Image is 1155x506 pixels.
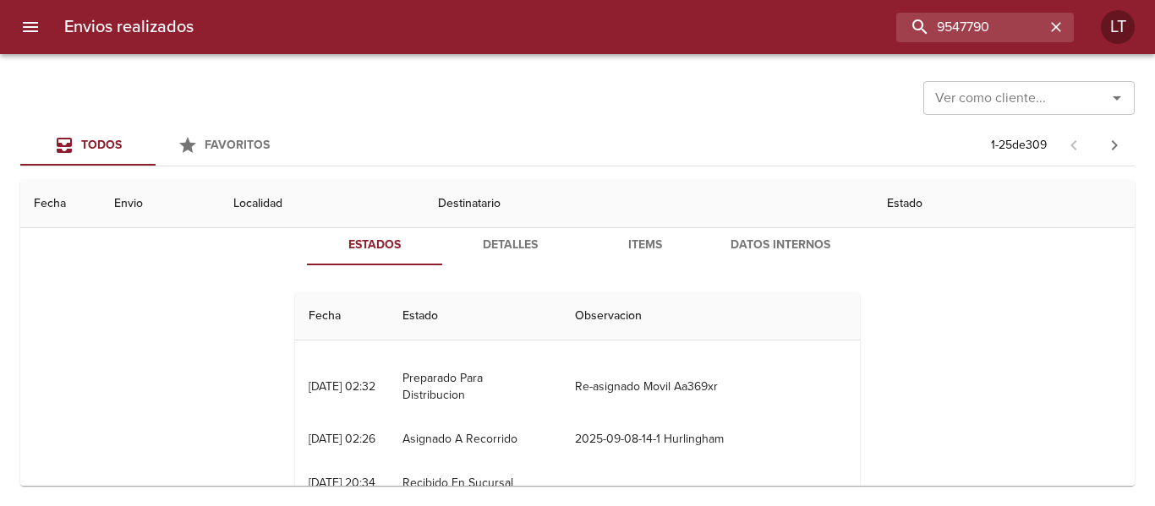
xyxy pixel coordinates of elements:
[1094,125,1135,166] span: Pagina siguiente
[220,180,424,228] th: Localidad
[561,356,860,417] td: Re-asignado Movil Aa369xr
[896,13,1045,42] input: buscar
[205,138,270,152] span: Favoritos
[389,356,561,417] td: Preparado Para Distribucion
[452,235,567,256] span: Detalles
[81,138,122,152] span: Todos
[317,235,432,256] span: Estados
[307,225,848,265] div: Tabs detalle de guia
[991,137,1047,154] p: 1 - 25 de 309
[723,235,838,256] span: Datos Internos
[561,417,860,461] td: 2025-09-08-14-1 Hurlingham
[561,292,860,340] th: Observacion
[1101,10,1135,44] div: LT
[1101,10,1135,44] div: Abrir información de usuario
[64,14,194,41] h6: Envios realizados
[1054,136,1094,153] span: Pagina anterior
[20,125,291,166] div: Tabs Envios
[20,180,101,228] th: Fecha
[424,180,874,228] th: Destinatario
[1105,86,1129,110] button: Abrir
[309,379,375,394] div: [DATE] 02:32
[588,235,703,256] span: Items
[309,432,375,446] div: [DATE] 02:26
[389,461,561,505] td: Recibido En Sucursal
[873,180,1135,228] th: Estado
[389,417,561,461] td: Asignado A Recorrido
[10,7,51,47] button: menu
[101,180,220,228] th: Envio
[295,292,389,340] th: Fecha
[389,292,561,340] th: Estado
[309,476,375,490] div: [DATE] 20:34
